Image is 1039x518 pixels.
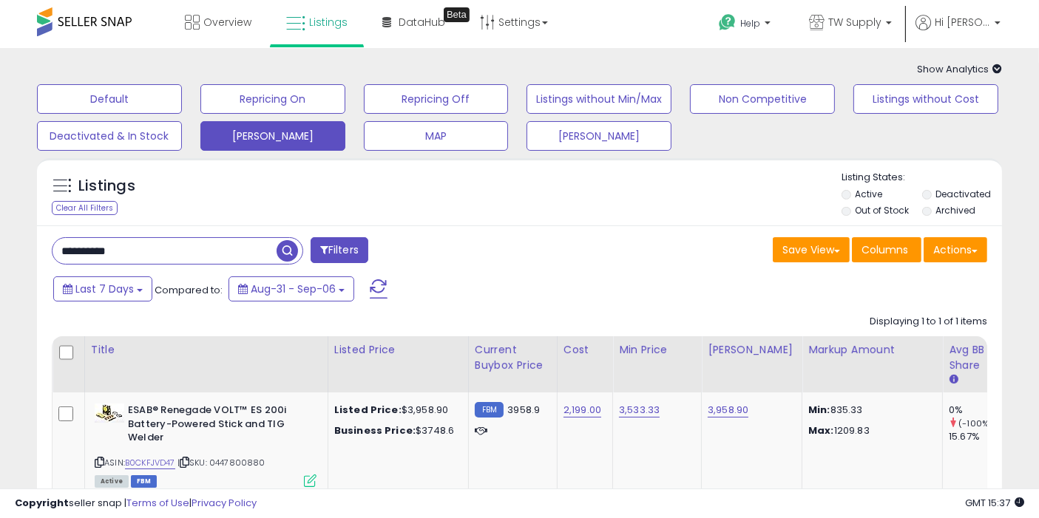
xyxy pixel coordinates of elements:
[475,342,551,373] div: Current Buybox Price
[808,424,931,437] p: 1209.83
[52,201,118,215] div: Clear All Filters
[126,496,189,510] a: Terms of Use
[619,403,660,418] a: 3,533.33
[444,7,470,22] div: Tooltip anchor
[251,282,336,296] span: Aug-31 - Sep-06
[856,188,883,200] label: Active
[690,84,835,114] button: Non Competitive
[808,423,834,437] strong: Max:
[707,2,785,48] a: Help
[917,62,1002,76] span: Show Analytics
[334,424,457,437] div: $3748.6
[808,403,830,417] strong: Min:
[527,84,671,114] button: Listings without Min/Max
[828,15,881,30] span: TW Supply
[564,342,606,358] div: Cost
[935,15,990,30] span: Hi [PERSON_NAME]
[95,475,129,488] span: All listings currently available for purchase on Amazon
[399,15,445,30] span: DataHub
[862,242,908,257] span: Columns
[131,475,158,488] span: FBM
[949,403,1009,417] div: 0%
[527,121,671,151] button: [PERSON_NAME]
[364,84,509,114] button: Repricing Off
[334,403,402,417] b: Listed Price:
[155,283,223,297] span: Compared to:
[334,403,457,417] div: $3,958.90
[708,403,748,418] a: 3,958.90
[95,403,317,485] div: ASIN:
[200,121,345,151] button: [PERSON_NAME]
[853,84,998,114] button: Listings without Cost
[475,402,504,418] small: FBM
[203,15,251,30] span: Overview
[718,13,737,32] i: Get Help
[852,237,921,262] button: Columns
[808,342,936,358] div: Markup Amount
[311,237,368,263] button: Filters
[53,276,152,301] button: Last 7 Days
[200,84,345,114] button: Repricing On
[958,418,992,429] small: (-100%)
[916,15,1001,48] a: Hi [PERSON_NAME]
[708,342,796,358] div: [PERSON_NAME]
[15,497,257,511] div: seller snap | |
[177,457,265,468] span: | SKU: 0447800880
[949,430,1009,443] div: 15.67%
[965,496,1024,510] span: 2025-09-14 15:37 GMT
[37,84,182,114] button: Default
[936,188,992,200] label: Deactivated
[309,15,348,30] span: Listings
[870,315,987,329] div: Displaying 1 to 1 of 1 items
[91,342,322,358] div: Title
[564,403,601,418] a: 2,199.00
[924,237,987,262] button: Actions
[78,176,135,197] h5: Listings
[740,17,760,30] span: Help
[773,237,850,262] button: Save View
[229,276,354,301] button: Aug-31 - Sep-06
[37,121,182,151] button: Deactivated & In Stock
[619,342,695,358] div: Min Price
[507,403,540,417] span: 3958.9
[128,403,308,449] b: ESAB® Renegade VOLT™ ES 200i Battery-Powered Stick and TIG Welder
[808,403,931,417] p: 835.33
[75,282,134,296] span: Last 7 Days
[856,204,910,217] label: Out of Stock
[364,121,509,151] button: MAP
[936,204,976,217] label: Archived
[95,403,124,423] img: 41w60eDRJeL._SL40_.jpg
[334,423,416,437] b: Business Price:
[192,496,257,510] a: Privacy Policy
[949,342,1003,373] div: Avg BB Share
[842,171,1002,185] p: Listing States:
[949,373,958,386] small: Avg BB Share.
[125,457,175,469] a: B0CKFJVD47
[15,496,69,510] strong: Copyright
[334,342,462,358] div: Listed Price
